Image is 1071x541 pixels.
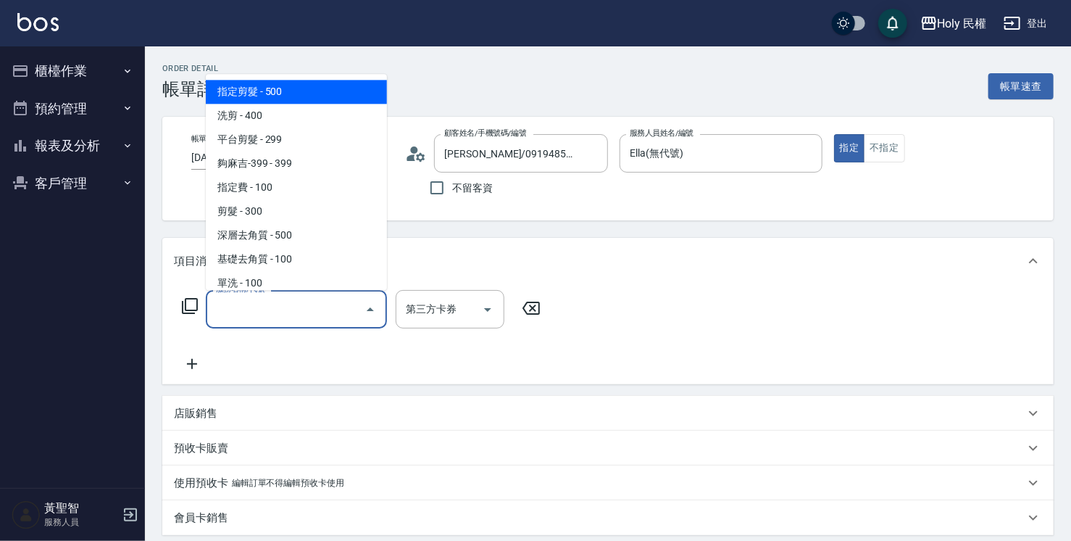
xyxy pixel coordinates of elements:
input: YYYY/MM/DD hh:mm [191,146,307,170]
label: 顧客姓名/手機號碼/編號 [444,128,527,139]
p: 項目消費 [174,254,217,269]
span: 基礎去角質 - 100 [206,247,387,271]
p: 使用預收卡 [174,476,228,491]
h3: 帳單詳細 [162,79,232,99]
span: 指定費 - 100 [206,175,387,199]
label: 服務人員姓名/編號 [630,128,693,139]
span: 指定剪髮 - 500 [206,80,387,104]
button: 預約管理 [6,90,139,128]
span: 不留客資 [452,181,493,196]
p: 服務人員 [44,516,118,529]
span: 單洗 - 100 [206,271,387,295]
button: 登出 [998,10,1054,37]
img: Logo [17,13,59,31]
span: 剪髮 - 300 [206,199,387,223]
button: Close [359,298,382,321]
h5: 黃聖智 [44,501,118,516]
div: 項目消費 [162,238,1054,284]
span: 平台剪髮 - 299 [206,128,387,152]
img: Person [12,500,41,529]
div: Holy 民權 [938,15,987,33]
p: 編輯訂單不得編輯預收卡使用 [232,476,344,491]
span: 夠麻吉-399 - 399 [206,152,387,175]
p: 預收卡販賣 [174,441,228,456]
label: 帳單日期 [191,133,222,144]
div: 預收卡販賣 [162,431,1054,466]
button: Holy 民權 [914,9,993,38]
button: Open [476,298,499,321]
button: 報表及分析 [6,127,139,165]
button: 帳單速查 [988,73,1054,100]
p: 會員卡銷售 [174,511,228,526]
div: 會員卡銷售 [162,500,1054,535]
div: 店販銷售 [162,396,1054,431]
button: 櫃檯作業 [6,52,139,90]
button: 客戶管理 [6,165,139,202]
p: 店販銷售 [174,406,217,421]
span: 洗剪 - 400 [206,104,387,128]
button: save [878,9,907,38]
span: 深層去角質 - 500 [206,223,387,247]
div: 使用預收卡編輯訂單不得編輯預收卡使用 [162,466,1054,500]
button: 指定 [834,134,865,162]
h2: Order detail [162,64,232,73]
button: 不指定 [864,134,904,162]
div: 項目消費 [162,284,1054,384]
